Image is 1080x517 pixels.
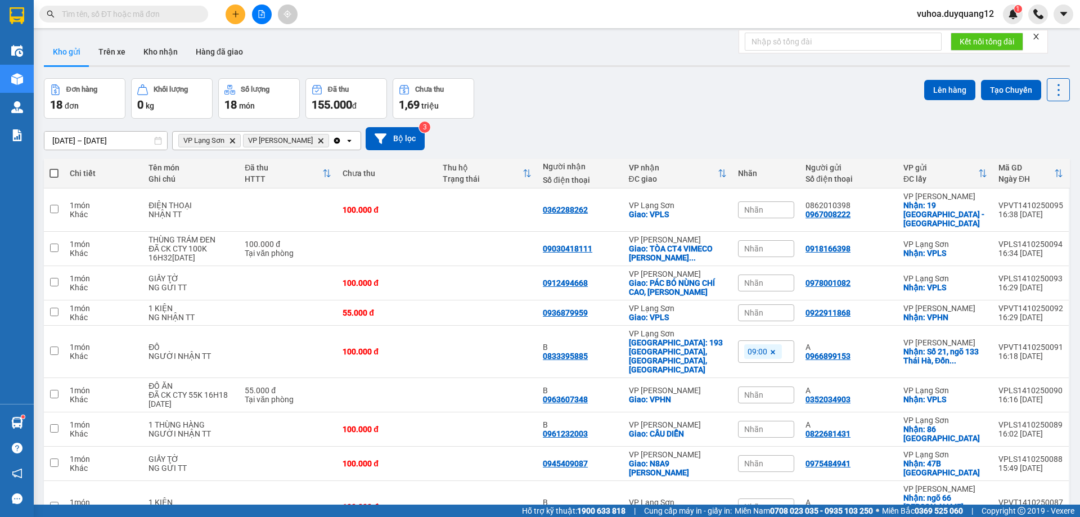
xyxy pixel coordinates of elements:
span: triệu [421,101,439,110]
div: 0862010398 [805,201,892,210]
div: VPVT1410250091 [998,343,1063,352]
div: 1 món [70,420,137,429]
div: VP [PERSON_NAME] [629,420,727,429]
div: Khác [70,464,137,473]
div: Giao: TÒA CT4 VIMECO NGUYỄN CHÁNH TRUNG HÒA [629,244,727,262]
div: Nhận: 86 CHÙA TIÊN [903,425,987,443]
th: Toggle SortBy [898,159,993,188]
div: NHẬN TT [148,210,233,219]
div: Giao: N8A9 NGUYỄN THỊ THẬP [629,459,727,477]
div: 0966899153 [805,352,850,361]
div: 09030418111 [543,244,592,253]
span: | [971,505,973,517]
div: ĐÃ CK CTY 55K 16H18 - 14/10 [148,390,233,408]
div: 0963607348 [543,395,588,404]
div: 0362288262 [543,205,588,214]
div: 100.000 đ [343,278,431,287]
div: Nhận: VPLS [903,249,987,258]
div: Đơn hàng [66,86,97,93]
span: | [634,505,636,517]
div: VP Lạng Sơn [629,304,727,313]
div: Khác [70,395,137,404]
span: Cung cấp máy in - giấy in: [644,505,732,517]
div: Khác [70,313,137,322]
span: 18 [50,98,62,111]
div: Giao: VPHN [629,395,727,404]
span: close [1032,33,1040,41]
div: Nhận: 19 CỰ LỘC - TX [903,201,987,228]
div: Khác [70,249,137,258]
div: 15:49 [DATE] [998,464,1063,473]
button: Khối lượng0kg [131,78,213,119]
div: 0967008222 [805,210,850,219]
span: Miền Bắc [882,505,963,517]
div: VPVT1410250095 [998,201,1063,210]
div: Đã thu [328,86,349,93]
button: Hàng đã giao [187,38,252,65]
div: Giao: VPLS [629,210,727,219]
strong: 1900 633 818 [577,506,625,515]
div: 100.000 đ [343,205,431,214]
div: VP [PERSON_NAME] [629,386,727,395]
div: Đã thu [245,163,322,172]
span: 18 [224,98,237,111]
div: VP Lạng Sơn [903,450,987,459]
button: Đã thu155.000đ [305,78,387,119]
div: VPVT1410250092 [998,304,1063,313]
span: Hỗ trợ kỹ thuật: [522,505,625,517]
div: Nhận: Số 21, ngõ 133 Thái Hà, Đống Đa, Hà Nội [903,347,987,365]
div: 100.000 đ [343,347,431,356]
div: VP [PERSON_NAME] [629,269,727,278]
div: Khối lượng [154,86,188,93]
div: Chi tiết [70,169,137,178]
button: Đơn hàng18đơn [44,78,125,119]
div: VPLS1410250088 [998,455,1063,464]
sup: 1 [21,415,25,419]
span: VP Lạng Sơn [183,136,224,145]
span: Nhãn [744,244,763,253]
div: 1 THÙNG HÀNG [148,420,233,429]
div: NGƯỜI NHẬN TT [148,429,233,438]
div: ĐIỆN THOẠI [148,201,233,210]
svg: Delete [229,137,236,144]
div: 0833395885 [543,352,588,361]
input: Select a date range. [44,132,167,150]
button: Trên xe [89,38,134,65]
svg: open [345,136,354,145]
div: Giao: 193 đường bắc sơn,kỳ lừa, lạng sơn [629,338,727,374]
div: Tại văn phòng [245,249,331,258]
div: 1 món [70,498,137,507]
span: Kết nối tổng đài [960,35,1014,48]
th: Toggle SortBy [437,159,537,188]
div: 1 món [70,201,137,210]
div: VP Lạng Sơn [903,416,987,425]
img: icon-new-feature [1008,9,1018,19]
div: 0912494668 [543,278,588,287]
div: 100.000 đ [343,425,431,434]
div: 100.000 đ [343,459,431,468]
div: NGƯỜI NHẬN TT [148,352,233,361]
img: logo-vxr [10,7,24,24]
div: Ghi chú [148,174,233,183]
div: 55.000 đ [343,308,431,317]
span: Nhãn [744,308,763,317]
button: Lên hàng [924,80,975,100]
div: Nhận: 47B CHÙA TIÊN [903,459,987,477]
span: 155.000 [312,98,352,111]
div: 16:29 [DATE] [998,313,1063,322]
span: plus [232,10,240,18]
div: Nhận: VPLS [903,395,987,404]
span: question-circle [12,443,22,453]
strong: 0369 525 060 [915,506,963,515]
span: notification [12,468,22,479]
div: Số điện thoại [805,174,892,183]
span: message [12,493,22,504]
div: Khác [70,283,137,292]
img: solution-icon [11,129,23,141]
div: Trạng thái [443,174,523,183]
div: 100.000 đ [343,502,431,511]
span: Nhãn [744,459,763,468]
img: warehouse-icon [11,73,23,85]
th: Toggle SortBy [239,159,337,188]
div: ĐC lấy [903,174,978,183]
